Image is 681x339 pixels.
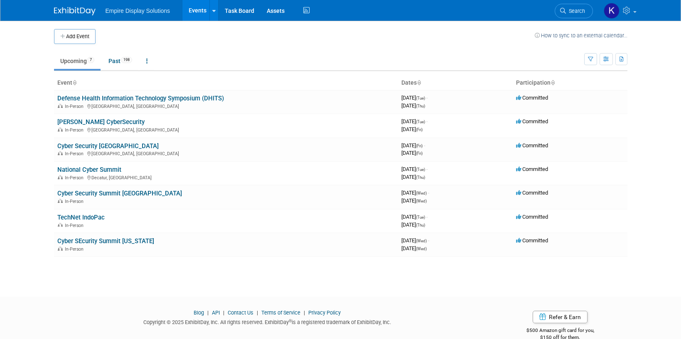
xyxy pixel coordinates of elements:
span: (Thu) [416,104,425,108]
span: | [302,310,307,316]
a: Cyber SEcurity Summit [US_STATE] [57,237,154,245]
div: Decatur, [GEOGRAPHIC_DATA] [57,174,395,180]
sup: ® [289,319,292,323]
span: (Fri) [416,151,423,156]
span: Committed [516,142,548,149]
span: [DATE] [401,102,425,109]
a: Upcoming7 [54,53,101,69]
span: - [426,118,428,124]
img: In-Person Event [58,104,63,108]
th: Dates [398,76,513,90]
a: Cyber Security [GEOGRAPHIC_DATA] [57,142,159,150]
a: Blog [194,310,204,316]
a: Refer & Earn [533,311,588,323]
span: (Wed) [416,199,427,203]
a: Sort by Event Name [72,79,76,86]
span: (Fri) [416,127,423,132]
span: | [221,310,226,316]
span: (Tue) [416,215,425,219]
span: In-Person [65,223,86,228]
span: Committed [516,214,548,220]
span: Committed [516,118,548,124]
span: (Wed) [416,239,427,243]
a: Cyber Security Summit [GEOGRAPHIC_DATA] [57,190,182,197]
span: [DATE] [401,214,428,220]
span: - [428,237,429,244]
span: (Thu) [416,175,425,180]
span: Committed [516,237,548,244]
a: Past198 [102,53,138,69]
span: Empire Display Solutions [106,7,170,14]
span: 198 [121,57,132,63]
img: In-Person Event [58,127,63,132]
span: [DATE] [401,245,427,251]
div: [GEOGRAPHIC_DATA], [GEOGRAPHIC_DATA] [57,126,395,133]
a: [PERSON_NAME] CyberSecurity [57,118,145,126]
span: [DATE] [401,166,428,172]
span: 7 [87,57,94,63]
span: In-Person [65,246,86,252]
span: | [205,310,211,316]
a: Defense Health Information Technology Symposium (DHITS) [57,95,224,102]
span: (Thu) [416,223,425,227]
a: Sort by Start Date [417,79,421,86]
img: In-Person Event [58,151,63,155]
span: In-Person [65,127,86,133]
img: In-Person Event [58,199,63,203]
img: ExhibitDay [54,7,96,15]
span: - [426,166,428,172]
span: Committed [516,166,548,172]
span: | [255,310,260,316]
span: (Wed) [416,246,427,251]
span: [DATE] [401,190,429,196]
span: - [424,142,425,149]
span: [DATE] [401,150,423,156]
a: How to sync to an external calendar... [535,32,627,39]
a: Search [555,4,593,18]
span: [DATE] [401,237,429,244]
a: TechNet IndoPac [57,214,105,221]
button: Add Event [54,29,96,44]
span: [DATE] [401,198,427,204]
a: National Cyber Summit [57,166,121,173]
span: [DATE] [401,174,425,180]
a: Terms of Service [261,310,300,316]
div: [GEOGRAPHIC_DATA], [GEOGRAPHIC_DATA] [57,102,395,109]
span: - [426,214,428,220]
a: API [212,310,220,316]
span: (Wed) [416,191,427,195]
img: In-Person Event [58,223,63,227]
span: In-Person [65,151,86,156]
th: Participation [513,76,627,90]
span: In-Person [65,175,86,180]
span: [DATE] [401,222,425,228]
div: [GEOGRAPHIC_DATA], [GEOGRAPHIC_DATA] [57,150,395,156]
a: Privacy Policy [308,310,341,316]
span: [DATE] [401,95,428,101]
span: [DATE] [401,118,428,124]
span: [DATE] [401,142,425,149]
a: Sort by Participation Type [551,79,555,86]
span: Search [566,8,585,14]
a: Contact Us [228,310,253,316]
span: Committed [516,190,548,196]
img: In-Person Event [58,175,63,179]
span: - [428,190,429,196]
span: (Tue) [416,167,425,172]
img: In-Person Event [58,246,63,251]
span: In-Person [65,104,86,109]
span: (Tue) [416,96,425,100]
th: Event [54,76,398,90]
span: (Tue) [416,120,425,124]
span: [DATE] [401,126,423,132]
span: In-Person [65,199,86,204]
span: (Fri) [416,144,423,148]
span: Committed [516,95,548,101]
img: Katelyn Hurlock [604,3,620,19]
div: Copyright © 2025 ExhibitDay, Inc. All rights reserved. ExhibitDay is a registered trademark of Ex... [54,317,481,326]
span: - [426,95,428,101]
